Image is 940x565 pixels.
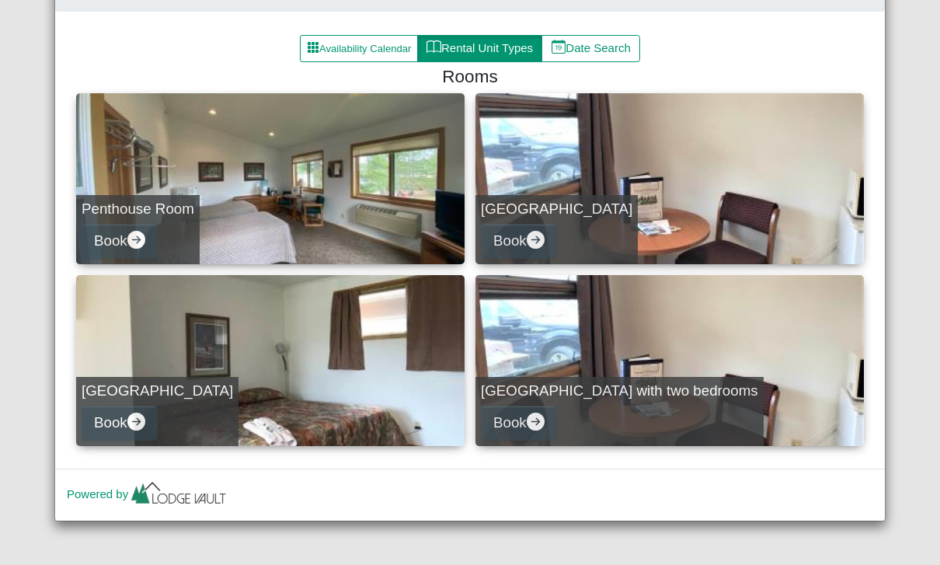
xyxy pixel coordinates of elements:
[481,224,557,259] button: Bookarrow right circle fill
[481,382,758,400] h5: [GEOGRAPHIC_DATA] with two bedrooms
[67,487,229,500] a: Powered by
[527,231,545,249] svg: arrow right circle fill
[481,201,632,218] h5: [GEOGRAPHIC_DATA]
[307,41,319,54] svg: grid3x3 gap fill
[128,478,229,512] img: lv-small.ca335149.png
[481,406,557,441] button: Bookarrow right circle fill
[82,201,194,218] h5: Penthouse Room
[426,40,441,54] svg: book
[82,66,858,87] h4: Rooms
[127,231,145,249] svg: arrow right circle fill
[300,35,418,63] button: grid3x3 gap fillAvailability Calendar
[127,413,145,431] svg: arrow right circle fill
[82,382,233,400] h5: [GEOGRAPHIC_DATA]
[552,40,566,54] svg: calendar date
[541,35,640,63] button: calendar dateDate Search
[527,413,545,431] svg: arrow right circle fill
[82,224,158,259] button: Bookarrow right circle fill
[417,35,542,63] button: bookRental Unit Types
[82,406,158,441] button: Bookarrow right circle fill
